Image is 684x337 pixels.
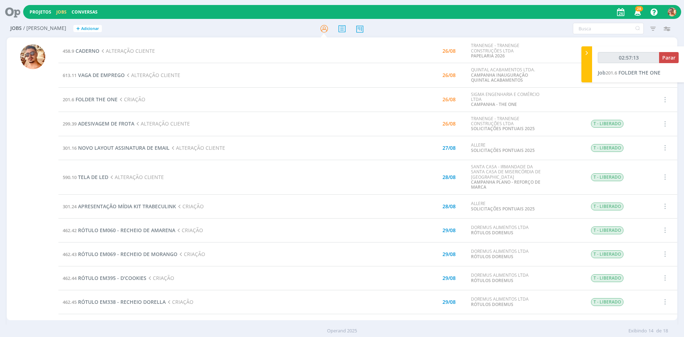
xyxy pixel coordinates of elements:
div: DOREMUS ALIMENTOS LTDA [471,249,544,259]
span: RÓTULO EM395 - D'COOKIES [78,275,146,281]
div: 29/08 [442,276,456,281]
div: SIGMA ENGENHARIA E COMÉRCIO LTDA [471,92,544,107]
span: ALTERAÇÃO CLIENTE [134,120,190,127]
button: Projetos [27,9,53,15]
a: 462.44RÓTULO EM395 - D'COOKIES [63,275,146,281]
button: Parar [659,52,679,63]
div: DOREMUS ALIMENTOS LTDA [471,225,544,235]
div: 28/08 [442,175,456,180]
a: 301.16NOVO LAYOUT ASSINATURA DE EMAIL [63,144,170,151]
span: RÓTULO EM338 - RECHEIO DORELLA [78,298,166,305]
span: ALTERAÇÃO CLIENTE [99,47,155,54]
span: CRIAÇÃO [166,298,193,305]
span: T - LIBERADO [591,274,623,282]
span: T - LIBERADO [591,298,623,306]
div: ALLERE [471,201,544,211]
span: / [PERSON_NAME] [23,25,66,31]
div: SANTA CASA - IRMANDADE DA SANTA CASA DE MISERICÓRDIA DE [GEOGRAPHIC_DATA] [471,164,544,190]
a: CAMPANHA PLANO - REFORÇO DE MARCA [471,179,540,190]
span: 462.42 [63,227,77,234]
a: Projetos [30,9,51,15]
a: 590.10TELA DE LED [63,174,108,180]
span: 590.10 [63,174,77,180]
span: RÓTULO EM069 - RECHEIO DE MORANGO [78,251,177,257]
a: RÓTULOS DOREMUS [471,277,513,284]
div: 26/08 [442,73,456,78]
a: 613.11VAGA DE EMPREGO [63,72,125,78]
span: 613.11 [63,72,77,78]
a: 462.42RÓTULO EM060 - RECHEIO DE AMARENA [63,227,175,234]
span: Parar [662,54,675,61]
a: Jobs [56,9,67,15]
span: CRIAÇÃO [118,96,145,103]
div: 29/08 [442,228,456,233]
div: 29/08 [442,252,456,257]
a: Job201.6FOLDER THE ONE [598,69,660,76]
a: CAMPANHA INAUGURAÇÃO QUINTAL ACABAMENTOS [471,72,528,83]
span: CRIAÇÃO [146,275,174,281]
button: 28 [630,6,644,19]
span: VAGA DE EMPREGO [78,72,125,78]
span: Jobs [10,25,22,31]
button: Conversas [69,9,100,15]
span: NOVO LAYOUT ASSINATURA DE EMAIL [78,144,170,151]
div: 28/08 [442,204,456,209]
span: T - LIBERADO [591,250,623,258]
span: 462.43 [63,251,77,257]
span: 301.24 [63,203,77,210]
span: 201.6 [63,96,74,103]
span: ADESIVAGEM DE FROTA [78,120,134,127]
span: ALTERAÇÃO CLIENTE [170,144,225,151]
span: 14 [648,327,653,335]
img: V [20,44,45,69]
span: CRIAÇÃO [176,203,204,210]
span: CADERNO [76,47,99,54]
a: RÓTULOS DOREMUS [471,301,513,307]
span: + [76,25,80,32]
a: 458.9CADERNO [63,47,99,54]
span: 458.9 [63,48,74,54]
div: 26/08 [442,121,456,126]
div: TRANENGE - TRANENGE CONSTRUÇÕES LTDA [471,43,544,58]
span: 28 [635,6,643,11]
span: Exibindo [628,327,647,335]
span: 18 [663,327,668,335]
span: CRIAÇÃO [175,227,203,234]
span: RÓTULO EM060 - RECHEIO DE AMARENA [78,227,175,234]
a: PAPELARIA 2026 [471,53,505,59]
a: SOLICITAÇÕES PONTUAIS 2025 [471,206,535,212]
span: APRESENTAÇÃO MÍDIA KIT TRABECULINK [78,203,176,210]
span: T - LIBERADO [591,226,623,234]
div: DOREMUS ALIMENTOS LTDA [471,273,544,283]
a: SOLICITAÇÕES PONTUAIS 2025 [471,126,535,132]
span: Adicionar [81,26,99,31]
div: 29/08 [442,300,456,305]
span: de [656,327,662,335]
span: 201.6 [606,70,617,76]
button: V [667,6,677,18]
button: Jobs [54,9,69,15]
div: ALLERE [471,143,544,153]
span: 462.45 [63,299,77,305]
span: T - LIBERADO [591,203,623,210]
a: SOLICITAÇÕES PONTUAIS 2025 [471,147,535,153]
span: 301.16 [63,145,77,151]
div: 26/08 [442,97,456,102]
span: T - LIBERADO [591,144,623,152]
a: 301.24APRESENTAÇÃO MÍDIA KIT TRABECULINK [63,203,176,210]
img: V [668,7,677,16]
a: 462.43RÓTULO EM069 - RECHEIO DE MORANGO [63,251,177,257]
span: T - LIBERADO [591,120,623,128]
div: DOREMUS ALIMENTOS LTDA [471,297,544,307]
span: FOLDER THE ONE [76,96,118,103]
div: 26/08 [442,48,456,53]
span: TELA DE LED [78,174,108,180]
span: FOLDER THE ONE [618,69,660,76]
a: Conversas [72,9,98,15]
a: 462.45RÓTULO EM338 - RECHEIO DORELLA [63,298,166,305]
span: CRIAÇÃO [177,251,205,257]
button: +Adicionar [73,25,102,32]
a: CAMPANHA - THE ONE [471,101,517,107]
div: QUINTAL ACABAMENTOS LTDA. [471,67,544,83]
span: 299.39 [63,121,77,127]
